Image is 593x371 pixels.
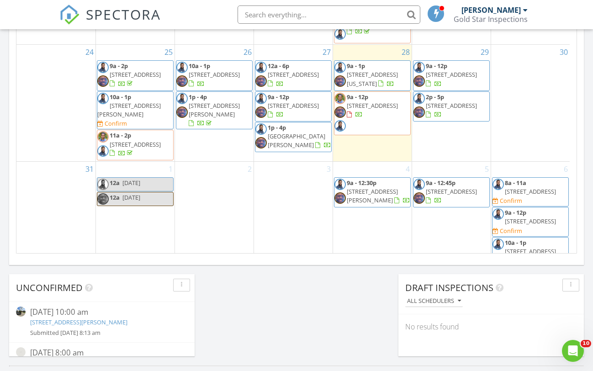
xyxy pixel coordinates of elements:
[334,62,346,73] img: canva_pic.png
[347,179,410,204] a: 9a - 12:30p [STREET_ADDRESS][PERSON_NAME]
[105,120,127,127] div: Confirm
[163,45,175,59] a: Go to August 25, 2025
[189,62,240,87] a: 10a - 1p [STREET_ADDRESS]
[492,238,504,250] img: canva_pic.png
[97,130,174,160] a: 11a - 2p [STREET_ADDRESS]
[97,131,109,143] img: 479b0852_punch.jpg
[268,132,325,149] span: [GEOGRAPHIC_DATA][PERSON_NAME]
[255,60,332,90] a: 12a - 6p [STREET_ADDRESS]
[413,177,490,207] a: 9a - 12:45p [STREET_ADDRESS]
[505,187,556,196] span: [STREET_ADDRESS]
[426,62,477,87] a: 9a - 12p [STREET_ADDRESS]
[97,101,161,118] span: [STREET_ADDRESS][PERSON_NAME]
[189,70,240,79] span: [STREET_ADDRESS]
[189,62,210,70] span: 10a - 1p
[110,131,131,139] span: 11a - 2p
[479,45,491,59] a: Go to August 29, 2025
[97,60,174,90] a: 9a - 2p [STREET_ADDRESS]
[454,15,528,24] div: Gold Star Inspections
[407,298,461,304] div: All schedulers
[347,179,376,187] span: 9a - 12:30p
[110,140,161,148] span: [STREET_ADDRESS]
[562,340,584,362] iframe: Intercom live chat
[347,62,398,87] a: 9a - 1p [STREET_ADDRESS][US_STATE]
[492,208,504,220] img: canva_pic.png
[334,120,346,132] img: canva_pic.png
[426,93,477,118] a: 2p - 5p [STREET_ADDRESS]
[97,179,109,190] img: canva_pic.png
[347,101,398,110] span: [STREET_ADDRESS]
[95,45,175,161] td: Go to August 25, 2025
[59,12,161,32] a: SPECTORA
[110,62,128,70] span: 9a - 2p
[16,45,95,161] td: Go to August 24, 2025
[16,347,26,357] img: streetview
[492,227,522,235] a: Confirm
[333,45,412,161] td: Go to August 28, 2025
[491,45,570,161] td: Go to August 30, 2025
[492,237,569,267] a: 10a - 1p [STREET_ADDRESS]
[110,179,120,187] span: 12a
[321,45,333,59] a: Go to August 27, 2025
[122,193,140,201] span: [DATE]
[97,145,109,157] img: canva_pic.png
[268,70,319,79] span: [STREET_ADDRESS]
[16,307,188,337] a: [DATE] 10:00 am [STREET_ADDRESS][PERSON_NAME] Submitted [DATE] 8:13 am
[426,101,477,110] span: [STREET_ADDRESS]
[175,45,254,161] td: Go to August 26, 2025
[413,179,425,190] img: canva_pic.png
[405,295,463,307] button: All schedulers
[97,62,109,73] img: canva_pic.png
[255,93,267,104] img: canva_pic.png
[30,307,173,318] div: [DATE] 10:00 am
[167,162,175,176] a: Go to September 1, 2025
[483,162,491,176] a: Go to September 5, 2025
[246,162,254,176] a: Go to September 2, 2025
[426,93,444,101] span: 2p - 5p
[505,179,526,187] span: 8a - 11a
[84,162,95,176] a: Go to August 31, 2025
[334,75,346,87] img: nicks_picture.jpg
[558,45,570,59] a: Go to August 30, 2025
[334,91,411,136] a: 9a - 12p [STREET_ADDRESS]
[505,217,556,225] span: [STREET_ADDRESS]
[268,101,319,110] span: [STREET_ADDRESS]
[16,307,26,316] img: streetview
[500,197,522,204] div: Confirm
[97,93,161,118] a: 10a - 1p [STREET_ADDRESS][PERSON_NAME]
[16,281,83,294] span: Unconfirmed
[505,208,526,217] span: 9a - 12p
[413,93,425,104] img: canva_pic.png
[30,318,127,326] a: [STREET_ADDRESS][PERSON_NAME]
[268,123,331,149] a: 1p - 4p [GEOGRAPHIC_DATA][PERSON_NAME]
[492,179,504,190] img: canva_pic.png
[110,62,161,87] a: 9a - 2p [STREET_ADDRESS]
[413,60,490,90] a: 9a - 12p [STREET_ADDRESS]
[176,62,188,73] img: canva_pic.png
[97,91,174,130] a: 10a - 1p [STREET_ADDRESS][PERSON_NAME] Confirm
[492,207,569,237] a: 9a - 12p [STREET_ADDRESS] Confirm
[334,179,346,190] img: canva_pic.png
[400,45,412,59] a: Go to August 28, 2025
[176,106,188,118] img: nicks_picture.jpg
[189,93,240,127] a: 1p - 4p [STREET_ADDRESS][PERSON_NAME]
[97,193,109,205] img: nicks_picture.jpg
[347,187,398,204] span: [STREET_ADDRESS][PERSON_NAME]
[30,329,173,337] div: Submitted [DATE] 8:13 am
[347,93,398,118] a: 9a - 12p [STREET_ADDRESS]
[413,106,425,118] img: nicks_picture.jpg
[334,192,346,204] img: nicks_picture.jpg
[110,70,161,79] span: [STREET_ADDRESS]
[255,122,332,152] a: 1p - 4p [GEOGRAPHIC_DATA][PERSON_NAME]
[255,75,267,87] img: nicks_picture.jpg
[255,106,267,118] img: nicks_picture.jpg
[238,5,420,24] input: Search everything...
[334,106,346,118] img: nicks_picture.jpg
[412,45,491,161] td: Go to August 29, 2025
[110,93,131,101] span: 10a - 1p
[268,93,289,101] span: 9a - 12p
[84,45,95,59] a: Go to August 24, 2025
[176,91,253,130] a: 1p - 4p [STREET_ADDRESS][PERSON_NAME]
[505,208,556,225] a: 9a - 12p [STREET_ADDRESS]
[254,45,333,161] td: Go to August 27, 2025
